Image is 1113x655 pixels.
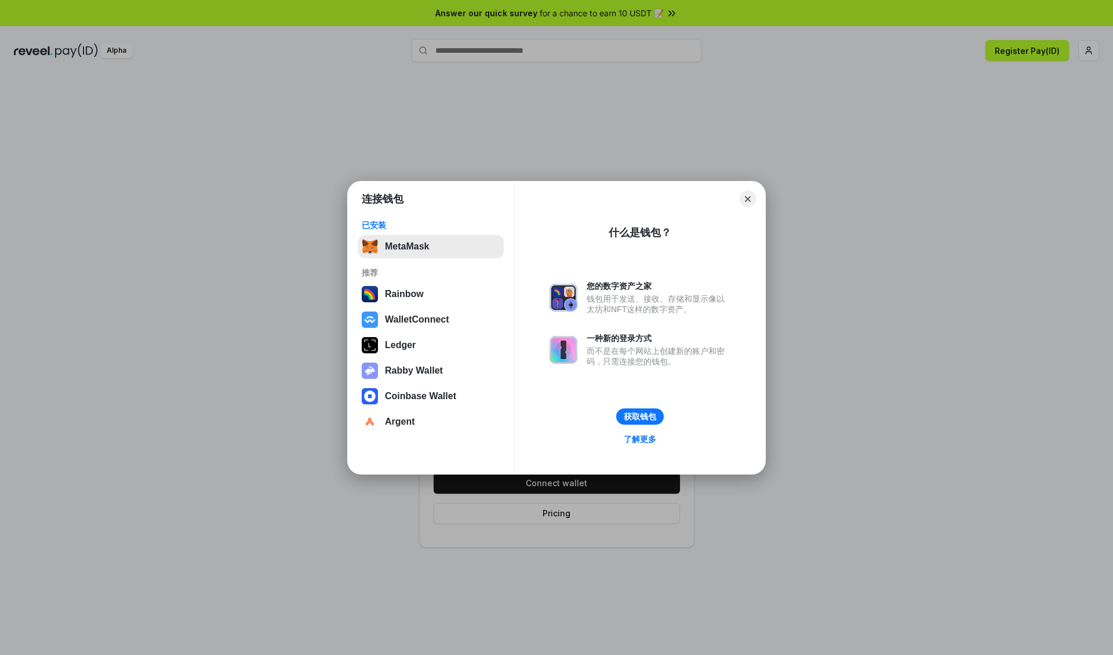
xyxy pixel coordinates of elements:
[385,340,416,350] div: Ledger
[550,336,577,364] img: svg+xml,%3Csvg%20xmlns%3D%22http%3A%2F%2Fwww.w3.org%2F2000%2Fsvg%22%20fill%3D%22none%22%20viewBox...
[362,267,500,278] div: 推荐
[362,337,378,353] img: svg+xml,%3Csvg%20xmlns%3D%22http%3A%2F%2Fwww.w3.org%2F2000%2Fsvg%22%20width%3D%2228%22%20height%3...
[358,283,504,306] button: Rainbow
[362,312,378,328] img: svg+xml,%3Csvg%20width%3D%2228%22%20height%3D%2228%22%20viewBox%3D%220%200%2028%2028%22%20fill%3D...
[385,391,456,401] div: Coinbase Wallet
[617,432,663,447] a: 了解更多
[362,192,403,206] h1: 连接钱包
[550,284,577,312] img: svg+xml,%3Csvg%20xmlns%3D%22http%3A%2F%2Fwww.w3.org%2F2000%2Fsvg%22%20fill%3D%22none%22%20viewBox...
[362,363,378,379] img: svg+xml,%3Csvg%20xmlns%3D%22http%3A%2F%2Fwww.w3.org%2F2000%2Fsvg%22%20fill%3D%22none%22%20viewBox...
[362,286,378,302] img: svg+xml,%3Csvg%20width%3D%22120%22%20height%3D%22120%22%20viewBox%3D%220%200%20120%20120%22%20fil...
[385,314,449,325] div: WalletConnect
[587,346,730,367] div: 而不是在每个网站上创建新的账户和密码，只需连接您的钱包。
[609,226,671,240] div: 什么是钱包？
[624,411,656,422] div: 获取钱包
[362,388,378,404] img: svg+xml,%3Csvg%20width%3D%2228%22%20height%3D%2228%22%20viewBox%3D%220%200%2028%2028%22%20fill%3D...
[616,408,664,425] button: 获取钱包
[587,294,730,314] div: 钱包用于发送、接收、存储和显示像以太坊和NFT这样的数字资产。
[587,333,730,343] div: 一种新的登录方式
[358,359,504,382] button: Rabby Wallet
[358,308,504,331] button: WalletConnect
[362,238,378,255] img: svg+xml,%3Csvg%20fill%3D%22none%22%20height%3D%2233%22%20viewBox%3D%220%200%2035%2033%22%20width%...
[362,220,500,230] div: 已安装
[385,417,415,427] div: Argent
[385,241,429,252] div: MetaMask
[624,434,656,444] div: 了解更多
[362,414,378,430] img: svg+xml,%3Csvg%20width%3D%2228%22%20height%3D%2228%22%20viewBox%3D%220%200%2028%2028%22%20fill%3D...
[358,235,504,258] button: MetaMask
[385,289,424,299] div: Rainbow
[358,334,504,357] button: Ledger
[385,366,443,376] div: Rabby Wallet
[740,191,756,207] button: Close
[587,281,730,291] div: 您的数字资产之家
[358,410,504,433] button: Argent
[358,385,504,408] button: Coinbase Wallet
